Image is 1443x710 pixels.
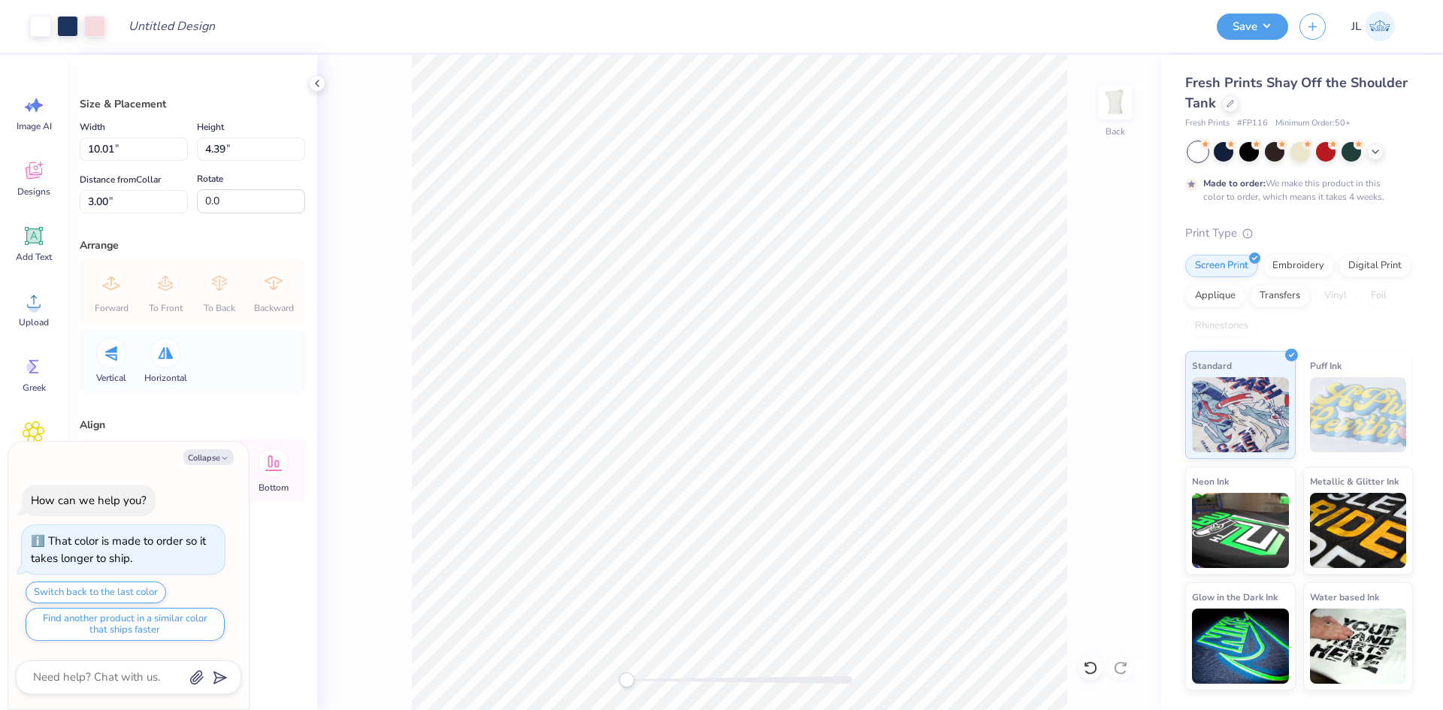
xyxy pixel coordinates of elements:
div: Digital Print [1339,255,1411,277]
span: Standard [1192,358,1232,373]
div: Size & Placement [80,96,305,112]
div: Print Type [1185,225,1413,242]
strong: Made to order: [1203,177,1266,189]
img: Puff Ink [1310,377,1407,452]
span: Minimum Order: 50 + [1275,117,1351,130]
img: Water based Ink [1310,609,1407,684]
span: Glow in the Dark Ink [1192,589,1278,605]
div: Foil [1361,285,1396,307]
span: Neon Ink [1192,473,1229,489]
div: Arrange [80,237,305,253]
div: Back [1106,125,1125,138]
span: # FP116 [1237,117,1268,130]
div: Vinyl [1314,285,1357,307]
div: Transfers [1250,285,1310,307]
div: How can we help you? [31,493,147,508]
div: Rhinestones [1185,315,1258,337]
div: We make this product in this color to order, which means it takes 4 weeks. [1203,177,1388,204]
span: Horizontal [144,372,187,384]
button: Find another product in a similar color that ships faster [26,608,225,641]
img: Standard [1192,377,1289,452]
input: Untitled Design [116,11,227,41]
div: Screen Print [1185,255,1258,277]
a: JL [1345,11,1402,41]
span: Image AI [17,120,52,132]
span: Metallic & Glitter Ink [1310,473,1399,489]
div: Align [80,417,305,433]
button: Collapse [183,449,234,465]
span: Bottom [259,482,289,494]
div: Accessibility label [619,672,634,687]
div: That color is made to order so it takes longer to ship. [31,533,206,566]
span: Fresh Prints [1185,117,1230,130]
span: Fresh Prints Shay Off the Shoulder Tank [1185,74,1408,112]
label: Width [80,118,105,136]
span: Water based Ink [1310,589,1379,605]
span: Designs [17,186,50,198]
button: Save [1217,14,1288,40]
img: Neon Ink [1192,493,1289,568]
img: Glow in the Dark Ink [1192,609,1289,684]
span: Vertical [96,372,126,384]
img: Back [1100,87,1130,117]
span: JL [1351,18,1361,35]
label: Distance from Collar [80,171,161,189]
label: Rotate [197,170,223,188]
img: Jairo Laqui [1365,11,1395,41]
span: Greek [23,382,46,394]
span: Upload [19,316,49,328]
img: Metallic & Glitter Ink [1310,493,1407,568]
span: Add Text [16,251,52,263]
div: Embroidery [1263,255,1334,277]
span: Puff Ink [1310,358,1342,373]
div: Applique [1185,285,1245,307]
button: Switch back to the last color [26,582,166,603]
label: Height [197,118,224,136]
